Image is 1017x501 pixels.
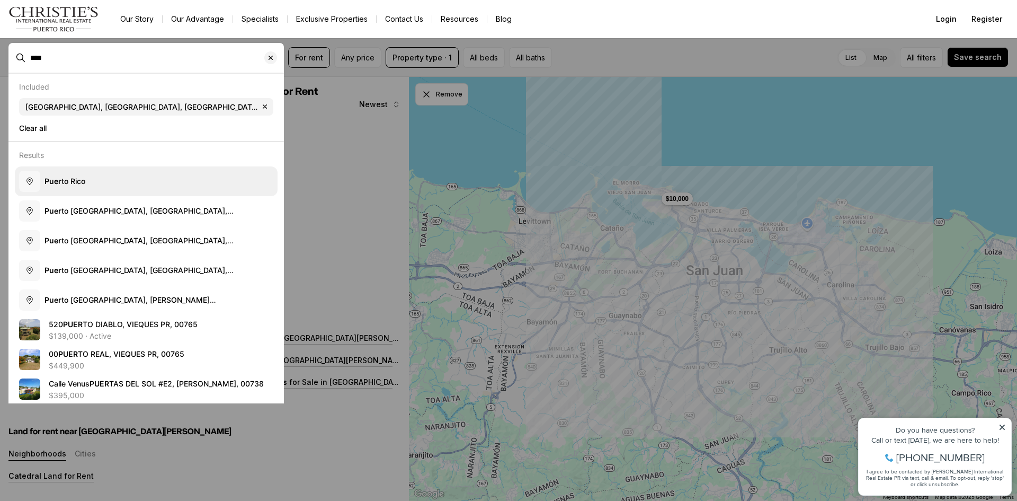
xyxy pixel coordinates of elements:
[936,15,957,23] span: Login
[44,236,61,245] b: Puer
[15,374,278,404] a: View details: Calle Venus PUERTAS DEL SOL #E2
[11,34,153,41] div: Call or text [DATE], we are here to help!
[112,12,162,27] a: Our Story
[49,349,184,358] span: 00 TO REAL, VIEQUES PR, 00765
[15,315,278,345] a: View details: 520 PUERTO DIABLO
[44,177,85,186] span: to Rico
[377,12,432,27] button: Contact Us
[930,8,963,30] button: Login
[43,50,132,60] span: [PHONE_NUMBER]
[965,8,1009,30] button: Register
[19,151,44,160] p: Results
[15,226,278,256] button: Puerto [GEOGRAPHIC_DATA], [GEOGRAPHIC_DATA], [GEOGRAPHIC_DATA]
[15,285,278,315] button: Puerto [GEOGRAPHIC_DATA], [PERSON_NAME][GEOGRAPHIC_DATA], [GEOGRAPHIC_DATA]
[44,206,61,215] b: Puer
[264,43,283,72] button: Clear search input
[288,12,376,27] a: Exclusive Properties
[44,177,61,186] b: Puer
[44,266,234,285] span: to [GEOGRAPHIC_DATA], [GEOGRAPHIC_DATA], [GEOGRAPHIC_DATA]
[44,236,234,256] span: to [GEOGRAPHIC_DATA], [GEOGRAPHIC_DATA], [GEOGRAPHIC_DATA]
[19,120,273,137] button: Clear all
[49,362,84,370] p: $449,900
[15,256,278,285] button: Puerto [GEOGRAPHIC_DATA], [GEOGRAPHIC_DATA], [GEOGRAPHIC_DATA]
[49,320,198,329] span: 520 TO DIABLO, VIEQUES PR, 00765
[15,166,278,196] button: Puerto Rico
[233,12,287,27] a: Specialists
[49,332,111,340] p: $139,000 · Active
[44,206,234,226] span: to [GEOGRAPHIC_DATA], [GEOGRAPHIC_DATA], [GEOGRAPHIC_DATA]
[44,266,61,275] b: Puer
[432,12,487,27] a: Resources
[58,349,78,358] b: PUER
[63,320,83,329] b: PUER
[25,102,258,112] span: [GEOGRAPHIC_DATA], [GEOGRAPHIC_DATA], [GEOGRAPHIC_DATA]
[15,196,278,226] button: Puerto [GEOGRAPHIC_DATA], [GEOGRAPHIC_DATA], [GEOGRAPHIC_DATA]
[49,391,84,400] p: $395,000
[19,82,49,91] p: Included
[971,15,1002,23] span: Register
[13,65,151,85] span: I agree to be contacted by [PERSON_NAME] International Real Estate PR via text, call & email. To ...
[11,24,153,31] div: Do you have questions?
[163,12,233,27] a: Our Advantage
[44,295,61,304] b: Puer
[44,295,216,315] span: to [GEOGRAPHIC_DATA], [PERSON_NAME][GEOGRAPHIC_DATA], [GEOGRAPHIC_DATA]
[8,6,99,32] img: logo
[487,12,520,27] a: Blog
[15,345,278,374] a: View details: 00 PUERTO REAL
[90,379,109,388] b: PUER
[49,379,264,388] span: Calle Venus TAS DEL SOL #E2, [PERSON_NAME], 00738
